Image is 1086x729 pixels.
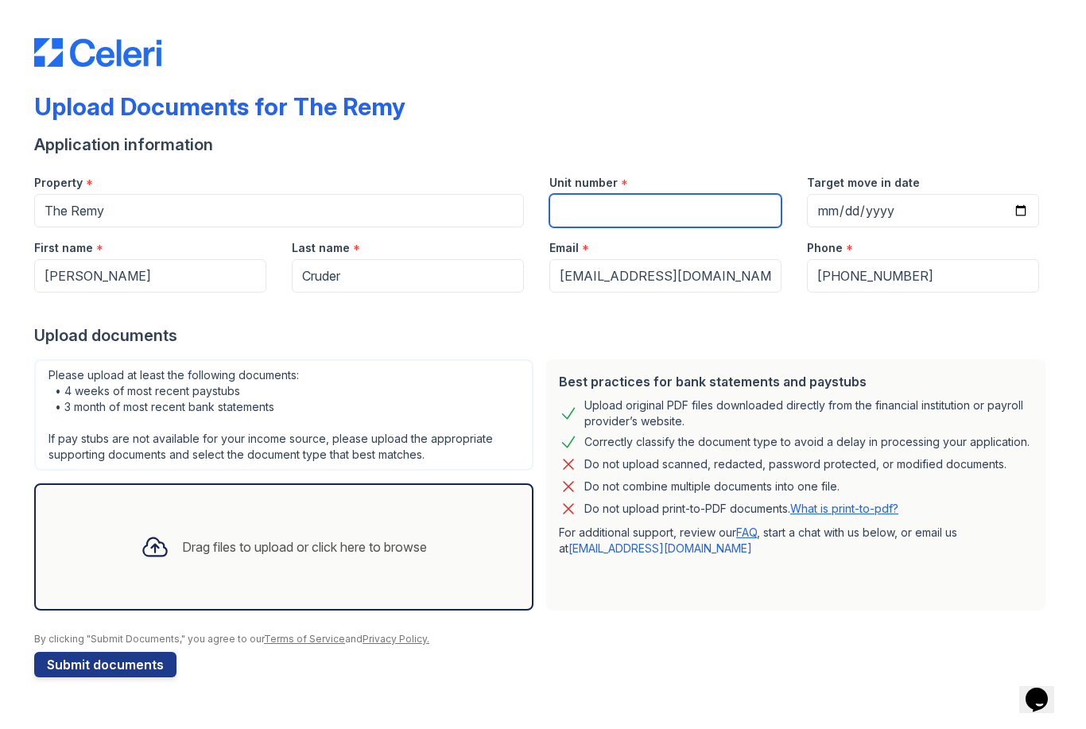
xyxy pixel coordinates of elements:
div: Upload Documents for The Remy [34,92,405,121]
p: Do not upload print-to-PDF documents. [584,501,898,517]
a: Privacy Policy. [363,633,429,645]
div: Application information [34,134,1052,156]
div: Drag files to upload or click here to browse [182,537,427,556]
a: [EMAIL_ADDRESS][DOMAIN_NAME] [568,541,752,555]
div: Upload original PDF files downloaded directly from the financial institution or payroll provider’... [584,397,1033,429]
img: CE_Logo_Blue-a8612792a0a2168367f1c8372b55b34899dd931a85d93a1a3d3e32e68fde9ad4.png [34,38,161,67]
div: Do not upload scanned, redacted, password protected, or modified documents. [584,455,1006,474]
a: FAQ [736,525,757,539]
div: Please upload at least the following documents: • 4 weeks of most recent paystubs • 3 month of mo... [34,359,533,471]
iframe: chat widget [1019,665,1070,713]
div: By clicking "Submit Documents," you agree to our and [34,633,1052,646]
label: Phone [807,240,843,256]
label: Target move in date [807,175,920,191]
div: Upload documents [34,324,1052,347]
div: Best practices for bank statements and paystubs [559,372,1033,391]
label: Last name [292,240,350,256]
label: Property [34,175,83,191]
div: Do not combine multiple documents into one file. [584,477,840,496]
button: Submit documents [34,652,176,677]
p: For additional support, review our , start a chat with us below, or email us at [559,525,1033,556]
a: Terms of Service [264,633,345,645]
a: What is print-to-pdf? [790,502,898,515]
label: First name [34,240,93,256]
label: Email [549,240,579,256]
div: Correctly classify the document type to avoid a delay in processing your application. [584,432,1030,452]
label: Unit number [549,175,618,191]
